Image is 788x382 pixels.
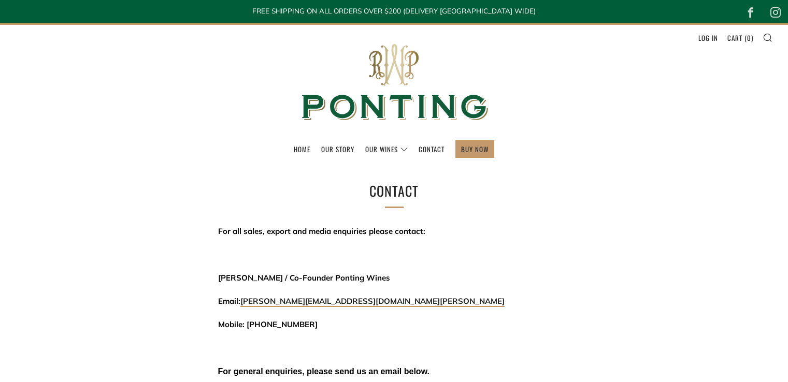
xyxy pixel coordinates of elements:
span: Email: [218,296,505,306]
a: Cart (0) [727,30,753,46]
h1: Contact [223,180,565,202]
span: For general enquiries, please send us an email below. [218,367,429,376]
a: [PERSON_NAME][EMAIL_ADDRESS][DOMAIN_NAME][PERSON_NAME] [240,296,505,307]
span: 0 [747,33,751,43]
span: For all sales, export and media enquiries please contact: [218,226,425,236]
a: Contact [419,141,445,157]
img: Ponting Wines [291,25,498,140]
a: BUY NOW [461,141,489,157]
a: Log in [698,30,718,46]
a: Our Wines [365,141,408,157]
a: Home [294,141,310,157]
a: Our Story [321,141,354,157]
span: [PERSON_NAME] / Co-Founder Ponting Wines [218,273,390,283]
span: Mobile: [PHONE_NUMBER] [218,319,318,329]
